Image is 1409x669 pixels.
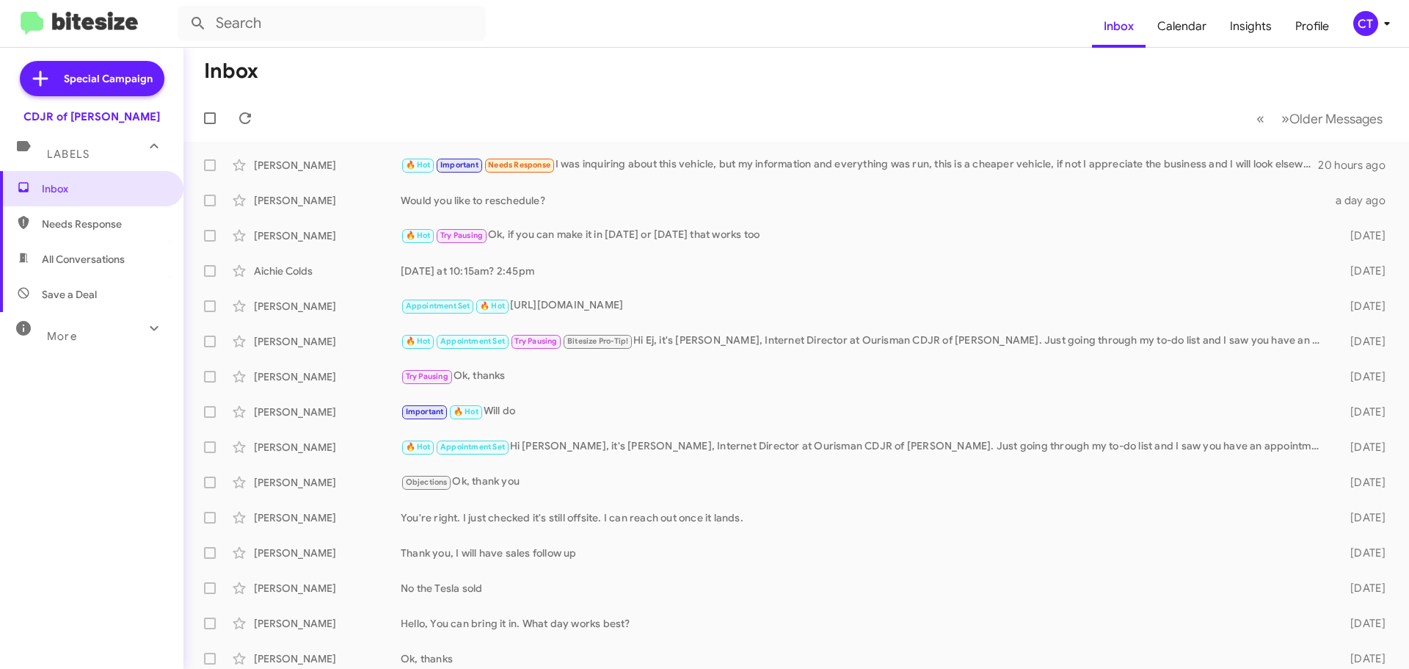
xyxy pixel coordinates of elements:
div: CT [1353,11,1378,36]
span: Inbox [42,181,167,196]
input: Search [178,6,486,41]
div: [PERSON_NAME] [254,475,401,490]
div: [PERSON_NAME] [254,193,401,208]
div: [URL][DOMAIN_NAME] [401,297,1327,314]
span: Try Pausing [514,336,557,346]
span: Save a Deal [42,287,97,302]
div: [PERSON_NAME] [254,616,401,631]
div: No the Tesla sold [401,581,1327,596]
span: 🔥 Hot [406,160,431,170]
div: [PERSON_NAME] [254,581,401,596]
div: [DATE] at 10:15am? 2:45pm [401,264,1327,278]
span: Objections [406,477,448,487]
div: [PERSON_NAME] [254,299,401,314]
div: [DATE] [1327,299,1397,314]
div: [PERSON_NAME] [254,369,401,384]
span: Important [440,160,478,170]
span: Needs Response [488,160,550,170]
div: [DATE] [1327,651,1397,666]
div: [DATE] [1327,581,1397,596]
a: Calendar [1146,5,1218,48]
div: [DATE] [1327,334,1397,349]
div: I was inquiring about this vehicle, but my information and everything was run, this is a cheaper ... [401,156,1318,173]
a: Inbox [1092,5,1146,48]
button: Previous [1248,104,1273,134]
div: Ok, if you can make it in [DATE] or [DATE] that works too [401,227,1327,244]
h1: Inbox [204,59,258,83]
span: 🔥 Hot [406,336,431,346]
div: [PERSON_NAME] [254,158,401,173]
div: [DATE] [1327,228,1397,243]
div: [PERSON_NAME] [254,510,401,525]
span: 🔥 Hot [480,301,505,311]
div: You're right. I just checked it's still offsite. I can reach out once it lands. [401,510,1327,525]
div: Ok, thank you [401,474,1327,491]
span: Important [406,407,444,416]
div: Ok, thanks [401,368,1327,385]
div: Hi [PERSON_NAME], it's [PERSON_NAME], Internet Director at Ourisman CDJR of [PERSON_NAME]. Just g... [401,438,1327,455]
div: [PERSON_NAME] [254,440,401,455]
a: Profile [1284,5,1341,48]
div: [PERSON_NAME] [254,405,401,419]
div: a day ago [1327,193,1397,208]
nav: Page navigation example [1248,104,1391,134]
span: All Conversations [42,252,125,267]
span: Labels [47,148,90,161]
a: Insights [1218,5,1284,48]
button: CT [1341,11,1393,36]
span: 🔥 Hot [454,407,478,416]
span: » [1281,109,1289,128]
div: [DATE] [1327,546,1397,560]
span: 🔥 Hot [406,442,431,452]
div: [DATE] [1327,475,1397,490]
span: Bitesize Pro-Tip! [567,336,628,346]
div: [PERSON_NAME] [254,334,401,349]
div: CDJR of [PERSON_NAME] [23,109,160,124]
div: [DATE] [1327,369,1397,384]
div: Will do [401,403,1327,420]
div: Hello, You can bring it in. What day works best? [401,616,1327,631]
div: [DATE] [1327,405,1397,419]
div: Hi Ej, it's [PERSON_NAME], Internet Director at Ourisman CDJR of [PERSON_NAME]. Just going throug... [401,333,1327,350]
div: [DATE] [1327,264,1397,278]
div: [PERSON_NAME] [254,651,401,666]
div: [DATE] [1327,440,1397,455]
div: Would you like to reschedule? [401,193,1327,208]
span: Try Pausing [406,372,448,381]
div: [DATE] [1327,510,1397,525]
span: Appointment Set [440,336,505,346]
button: Next [1273,104,1391,134]
span: Older Messages [1289,111,1383,127]
span: 🔥 Hot [406,231,431,240]
span: Needs Response [42,217,167,231]
a: Special Campaign [20,61,164,96]
div: [PERSON_NAME] [254,546,401,560]
div: Thank you, I will have sales follow up [401,546,1327,560]
div: [PERSON_NAME] [254,228,401,243]
span: Try Pausing [440,231,483,240]
span: Appointment Set [406,301,470,311]
div: Ok, thanks [401,651,1327,666]
span: « [1256,109,1264,128]
div: [DATE] [1327,616,1397,631]
div: 20 hours ago [1318,158,1397,173]
div: Aichie Colds [254,264,401,278]
span: Appointment Set [440,442,505,452]
span: Special Campaign [64,71,153,86]
span: More [47,330,77,343]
